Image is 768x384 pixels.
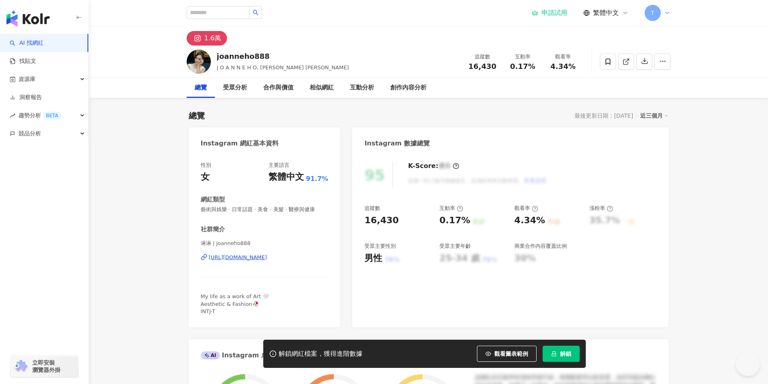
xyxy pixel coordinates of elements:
span: rise [10,113,15,118]
div: 漲粉率 [589,205,613,212]
div: 總覽 [195,83,207,93]
button: 觀看圖表範例 [477,346,537,362]
div: 繁體中文 [268,171,304,183]
div: [URL][DOMAIN_NAME] [209,254,267,261]
div: 相似網紅 [310,83,334,93]
span: 16,430 [468,62,496,71]
div: 互動率 [508,53,538,61]
a: 洞察報告 [10,93,42,102]
img: KOL Avatar [187,50,211,74]
div: 受眾主要性別 [364,243,396,250]
div: 網紅類型 [201,195,225,204]
button: 解鎖 [543,346,580,362]
a: searchAI 找網紅 [10,39,44,47]
div: BETA [43,112,61,120]
div: 追蹤數 [467,53,498,61]
span: search [253,10,258,15]
span: 4.34% [550,62,575,71]
span: 資源庫 [19,70,35,88]
span: 0.17% [510,62,535,71]
div: joanneho888 [217,51,349,61]
span: 解鎖 [560,351,571,357]
div: 女 [201,171,210,183]
div: 觀看率 [548,53,579,61]
div: 合作與價值 [263,83,293,93]
span: J O A N N E H O, [PERSON_NAME] [PERSON_NAME] [217,64,349,71]
span: 淋淋 | joanneho888 [201,240,329,247]
div: Instagram 網紅基本資料 [201,139,279,148]
div: 性別 [201,162,211,169]
button: 1.6萬 [187,31,227,46]
img: logo [6,10,50,27]
div: 4.34% [514,214,545,227]
span: 競品分析 [19,125,41,143]
div: 最後更新日期：[DATE] [574,112,633,119]
span: 觀看圖表範例 [494,351,528,357]
a: chrome extension立即安裝 瀏覽器外掛 [10,355,78,377]
div: Instagram 數據總覽 [364,139,430,148]
div: 近三個月 [640,110,668,121]
div: 主要語言 [268,162,289,169]
div: 總覽 [189,110,205,121]
div: 受眾分析 [223,83,247,93]
div: 男性 [364,252,382,265]
div: 商業合作內容覆蓋比例 [514,243,567,250]
span: T [651,8,654,17]
div: 互動分析 [350,83,374,93]
span: 藝術與娛樂 · 日常話題 · 美食 · 美髮 · 醫療與健康 [201,206,329,213]
span: 立即安裝 瀏覽器外掛 [32,359,60,374]
a: 找貼文 [10,57,36,65]
div: K-Score : [408,162,459,170]
div: 解鎖網紅檔案，獲得進階數據 [279,350,362,358]
div: 0.17% [439,214,470,227]
span: 趨勢分析 [19,106,61,125]
div: 觀看率 [514,205,538,212]
div: 16,430 [364,214,399,227]
img: chrome extension [13,360,29,373]
div: 互動率 [439,205,463,212]
span: My life as a work of Art 🤍 Aesthetic & Fashion🥀 INTJ-T [201,293,269,314]
span: lock [551,351,557,357]
span: 91.7% [306,174,329,183]
span: 繁體中文 [593,8,619,17]
a: 申請試用 [532,9,567,17]
div: 社群簡介 [201,225,225,234]
div: 受眾主要年齡 [439,243,471,250]
div: 追蹤數 [364,205,380,212]
a: [URL][DOMAIN_NAME] [201,254,329,261]
div: 1.6萬 [204,33,221,44]
div: 創作內容分析 [390,83,427,93]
